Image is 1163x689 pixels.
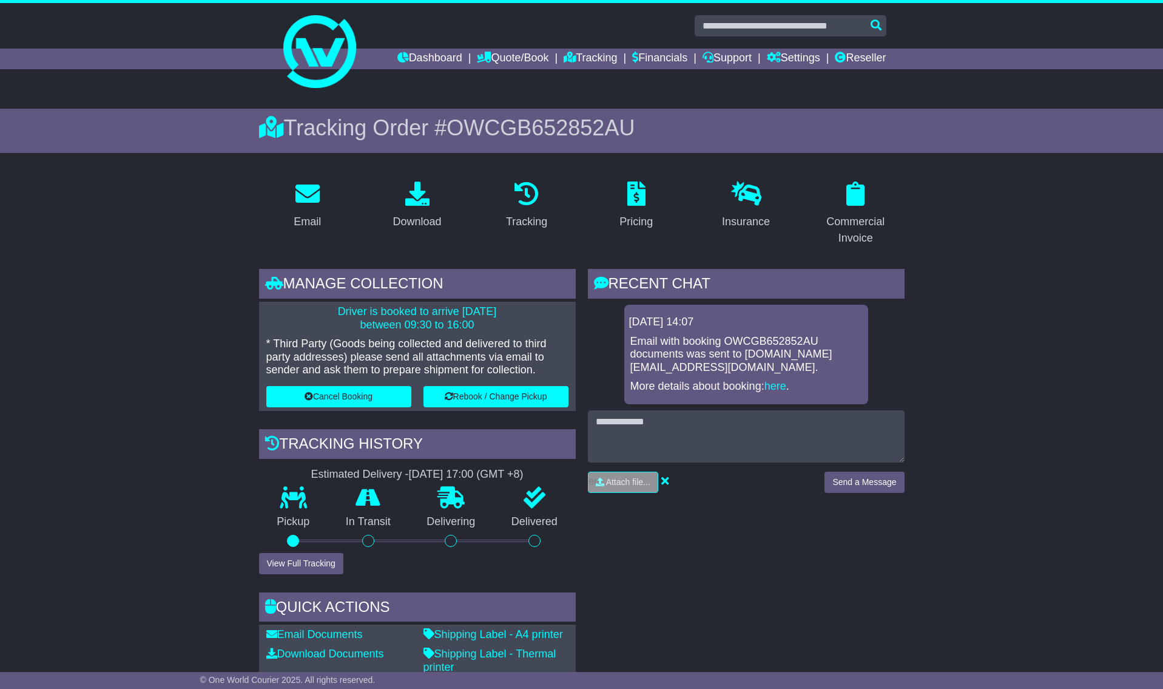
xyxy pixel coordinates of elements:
div: Tracking [506,214,547,230]
div: Pricing [619,214,653,230]
p: Delivered [493,515,576,529]
div: Manage collection [259,269,576,302]
button: View Full Tracking [259,553,343,574]
a: Reseller [835,49,886,69]
a: Email [286,177,329,234]
a: Email Documents [266,628,363,640]
p: Pickup [259,515,328,529]
p: Driver is booked to arrive [DATE] between 09:30 to 16:00 [266,305,568,331]
a: Download [385,177,449,234]
a: Tracking [564,49,617,69]
p: * Third Party (Goods being collected and delivered to third party addresses) please send all atta... [266,338,568,377]
a: Commercial Invoice [807,177,905,251]
button: Cancel Booking [266,386,411,407]
span: OWCGB652852AU [447,115,635,140]
a: Download Documents [266,648,384,660]
a: Insurance [714,177,778,234]
div: [DATE] 17:00 (GMT +8) [409,468,524,481]
div: Email [294,214,321,230]
a: Support [703,49,752,69]
div: Download [393,214,441,230]
a: Shipping Label - Thermal printer [423,648,556,673]
a: Financials [632,49,687,69]
div: Tracking history [259,429,576,462]
a: Settings [767,49,820,69]
p: Delivering [409,515,494,529]
p: More details about booking: . [630,380,862,393]
a: Tracking [498,177,555,234]
button: Send a Message [824,472,904,493]
p: Email with booking OWCGB652852AU documents was sent to [DOMAIN_NAME][EMAIL_ADDRESS][DOMAIN_NAME]. [630,335,862,375]
span: © One World Courier 2025. All rights reserved. [200,675,376,685]
div: Insurance [722,214,770,230]
a: Pricing [612,177,661,234]
div: Estimated Delivery - [259,468,576,481]
a: Quote/Book [477,49,548,69]
div: Tracking Order # [259,115,905,141]
a: Dashboard [397,49,462,69]
div: Commercial Invoice [815,214,897,246]
div: [DATE] 14:07 [629,316,863,329]
div: Quick Actions [259,592,576,625]
div: RECENT CHAT [588,269,905,302]
a: here [764,380,786,392]
a: Shipping Label - A4 printer [423,628,563,640]
button: Rebook / Change Pickup [423,386,568,407]
p: In Transit [328,515,409,529]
